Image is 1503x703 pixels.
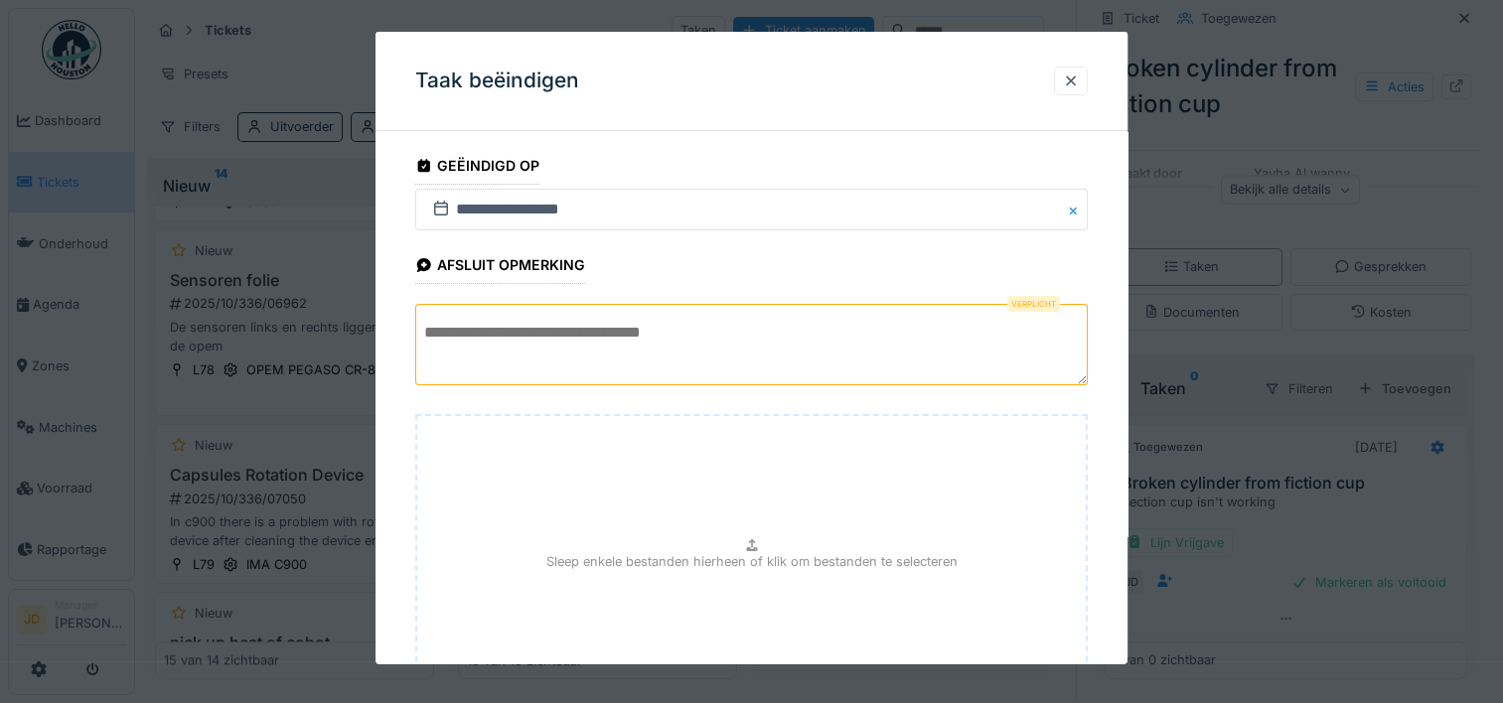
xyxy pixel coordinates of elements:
[415,151,539,185] div: Geëindigd op
[1007,296,1060,312] div: Verplicht
[1066,189,1088,230] button: Close
[415,250,585,284] div: Afsluit opmerking
[415,69,579,93] h3: Taak beëindigen
[546,552,958,571] p: Sleep enkele bestanden hierheen of klik om bestanden te selecteren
